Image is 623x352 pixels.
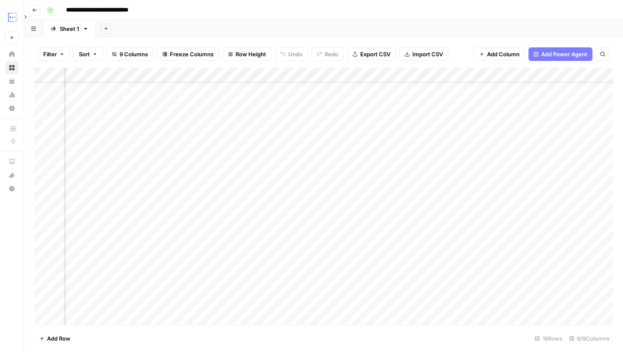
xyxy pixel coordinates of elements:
[275,47,308,61] button: Undo
[43,50,57,58] span: Filter
[120,50,148,58] span: 9 Columns
[5,155,19,168] a: AirOps Academy
[541,50,587,58] span: Add Power Agent
[73,47,103,61] button: Sort
[170,50,214,58] span: Freeze Columns
[60,25,79,33] div: Sheet 1
[5,74,19,88] a: Your Data
[157,47,219,61] button: Freeze Columns
[222,47,272,61] button: Row Height
[531,332,566,345] div: 18 Rows
[106,47,153,61] button: 9 Columns
[5,47,19,61] a: Home
[474,47,525,61] button: Add Column
[5,10,20,25] img: TripleDart Logo
[5,102,19,115] a: Settings
[325,50,338,58] span: Redo
[399,47,448,61] button: Import CSV
[487,50,520,58] span: Add Column
[38,47,70,61] button: Filter
[47,334,70,343] span: Add Row
[288,50,303,58] span: Undo
[528,47,592,61] button: Add Power Agent
[347,47,396,61] button: Export CSV
[566,332,613,345] div: 9/9 Columns
[43,20,96,37] a: Sheet 1
[311,47,344,61] button: Redo
[79,50,90,58] span: Sort
[6,169,18,181] div: What's new?
[236,50,266,58] span: Row Height
[360,50,390,58] span: Export CSV
[5,88,19,102] a: Usage
[34,332,75,345] button: Add Row
[5,7,19,28] button: Workspace: TripleDart
[5,61,19,74] a: Browse
[5,182,19,195] button: Help + Support
[5,168,19,182] button: What's new?
[412,50,443,58] span: Import CSV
